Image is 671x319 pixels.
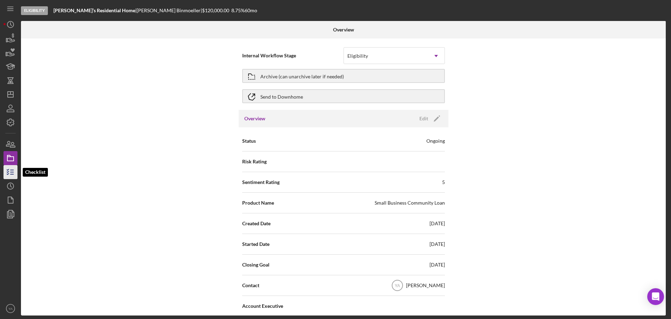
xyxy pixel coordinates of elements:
[260,70,344,82] div: Archive (can unarchive later if needed)
[242,89,445,103] button: Send to Downhome
[245,8,257,13] div: 60 mo
[415,113,443,124] button: Edit
[242,52,344,59] span: Internal Workflow Stage
[21,6,48,15] div: Eligibility
[53,8,137,13] div: |
[242,179,280,186] span: Sentiment Rating
[231,8,245,13] div: 8.75 %
[375,199,445,206] div: Small Business Community Loan
[430,261,445,268] div: [DATE]
[430,241,445,248] div: [DATE]
[242,137,256,144] span: Status
[242,199,274,206] span: Product Name
[137,8,202,13] div: [PERSON_NAME] Binmoeller |
[242,303,283,310] span: Account Executive
[242,241,269,248] span: Started Date
[242,220,270,227] span: Created Date
[3,302,17,316] button: YA
[244,115,265,122] h3: Overview
[419,113,428,124] div: Edit
[406,282,445,289] div: [PERSON_NAME]
[242,282,259,289] span: Contact
[242,69,445,83] button: Archive (can unarchive later if needed)
[242,261,269,268] span: Closing Goal
[347,53,368,59] div: Eligibility
[647,288,664,305] div: Open Intercom Messenger
[260,90,303,102] div: Send to Downhome
[242,158,267,165] span: Risk Rating
[202,8,231,13] div: $120,000.00
[53,7,135,13] b: [PERSON_NAME]’s Residential Home
[426,137,445,144] div: Ongoing
[333,27,354,33] b: Overview
[442,179,445,186] div: 5
[395,283,400,288] text: YA
[8,307,13,311] text: YA
[430,220,445,227] div: [DATE]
